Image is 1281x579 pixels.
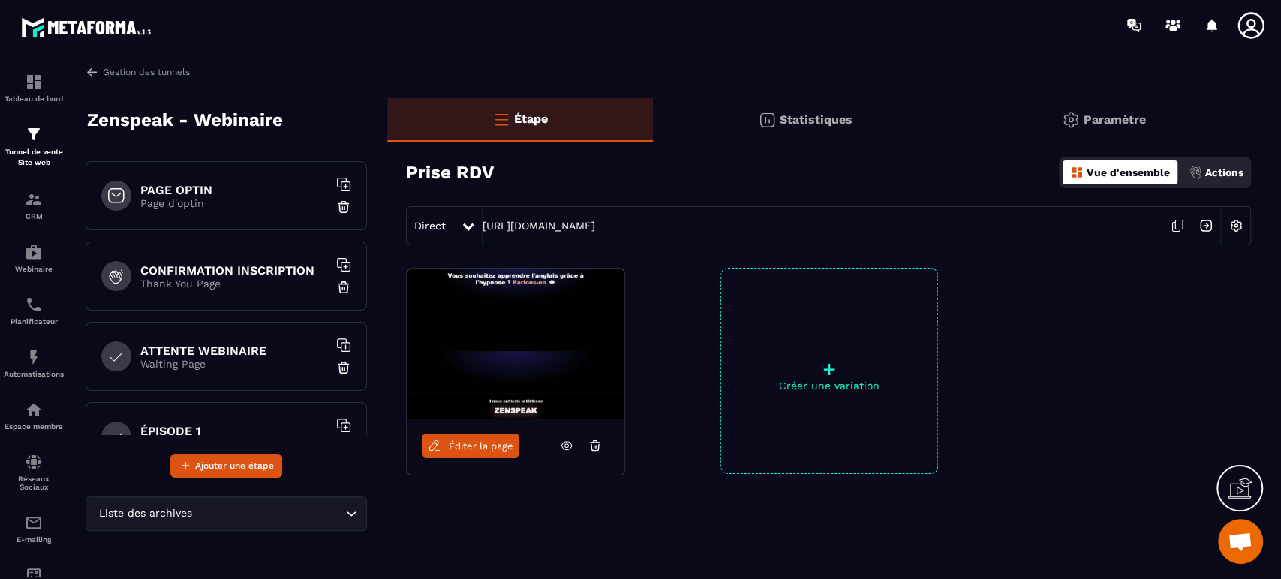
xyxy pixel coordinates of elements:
span: Liste des archives [95,505,195,522]
a: social-networksocial-networkRéseaux Sociaux [4,442,64,502]
a: formationformationCRM [4,179,64,232]
p: Paramètre [1084,112,1146,127]
p: Webinaire [4,265,64,273]
img: stats.20deebd0.svg [758,111,776,129]
img: logo [21,13,156,41]
img: automations [25,348,43,366]
img: scheduler [25,295,43,313]
div: Search for option [86,496,367,531]
p: Waiting Page [140,358,328,370]
p: Zenspeak - Webinaire [87,105,283,135]
h6: CONFIRMATION INSCRIPTION [140,263,328,277]
p: Tableau de bord [4,94,64,103]
p: Vue d'ensemble [1087,166,1170,178]
p: Statistiques [780,112,852,127]
a: emailemailE-mailing [4,502,64,555]
p: Thank You Page [140,277,328,289]
img: email [25,514,43,532]
a: formationformationTableau de bord [4,61,64,114]
p: E-mailing [4,535,64,544]
img: setting-w.858f3a88.svg [1222,211,1250,240]
button: Ajouter une étape [170,454,282,478]
img: formation [25,73,43,91]
img: bars-o.4a397970.svg [492,110,510,128]
img: trash [336,280,351,295]
input: Search for option [195,505,342,522]
a: automationsautomationsAutomatisations [4,337,64,389]
h6: PAGE OPTIN [140,183,328,197]
a: Éditer la page [422,433,519,457]
p: Tunnel de vente Site web [4,147,64,168]
h3: Prise RDV [406,162,494,183]
p: Page d'optin [140,197,328,209]
img: formation [25,125,43,143]
p: Automatisations [4,370,64,378]
p: Réseaux Sociaux [4,475,64,491]
p: Espace membre [4,422,64,430]
img: dashboard-orange.40269519.svg [1070,166,1084,179]
p: Planificateur [4,317,64,325]
a: schedulerschedulerPlanificateur [4,284,64,337]
p: Créer une variation [721,379,937,391]
span: Ajouter une étape [195,458,274,473]
img: trash [336,360,351,375]
span: Direct [414,220,446,232]
p: Étape [514,112,548,126]
p: CRM [4,212,64,220]
h6: ÉPISODE 1 [140,424,328,438]
img: formation [25,190,43,208]
img: image [407,268,624,418]
p: + [721,358,937,379]
img: setting-gr.5f69749f.svg [1062,111,1080,129]
span: Éditer la page [449,440,513,451]
a: [URL][DOMAIN_NAME] [483,220,595,232]
img: automations [25,243,43,261]
a: Gestion des tunnels [86,65,190,79]
img: trash [336,199,351,214]
img: arrow-next.bcc2205e.svg [1192,211,1220,240]
p: Actions [1205,166,1243,178]
img: automations [25,400,43,418]
div: Ouvrir le chat [1218,519,1263,564]
a: automationsautomationsEspace membre [4,389,64,442]
img: arrow [86,65,99,79]
img: actions.d6e523a2.png [1189,166,1202,179]
img: social-network [25,453,43,471]
a: formationformationTunnel de vente Site web [4,114,64,179]
h6: ATTENTE WEBINAIRE [140,343,328,358]
a: automationsautomationsWebinaire [4,232,64,284]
